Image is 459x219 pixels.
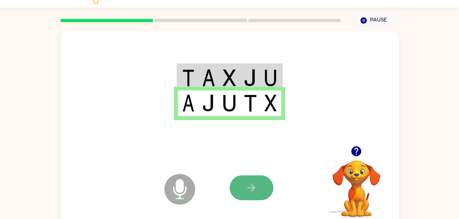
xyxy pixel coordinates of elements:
img: j [244,69,257,86]
img: u [265,69,277,86]
img: t [244,94,257,112]
img: x [223,69,236,86]
img: j [202,94,215,112]
img: a [202,69,215,86]
img: u [223,94,236,112]
img: a [182,94,194,112]
img: t [182,69,194,86]
img: x [265,94,277,112]
video: Your browser must support playing .mp4 files to use Literably. Please try using another browser. [322,150,391,218]
button: Pause [349,13,399,28]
